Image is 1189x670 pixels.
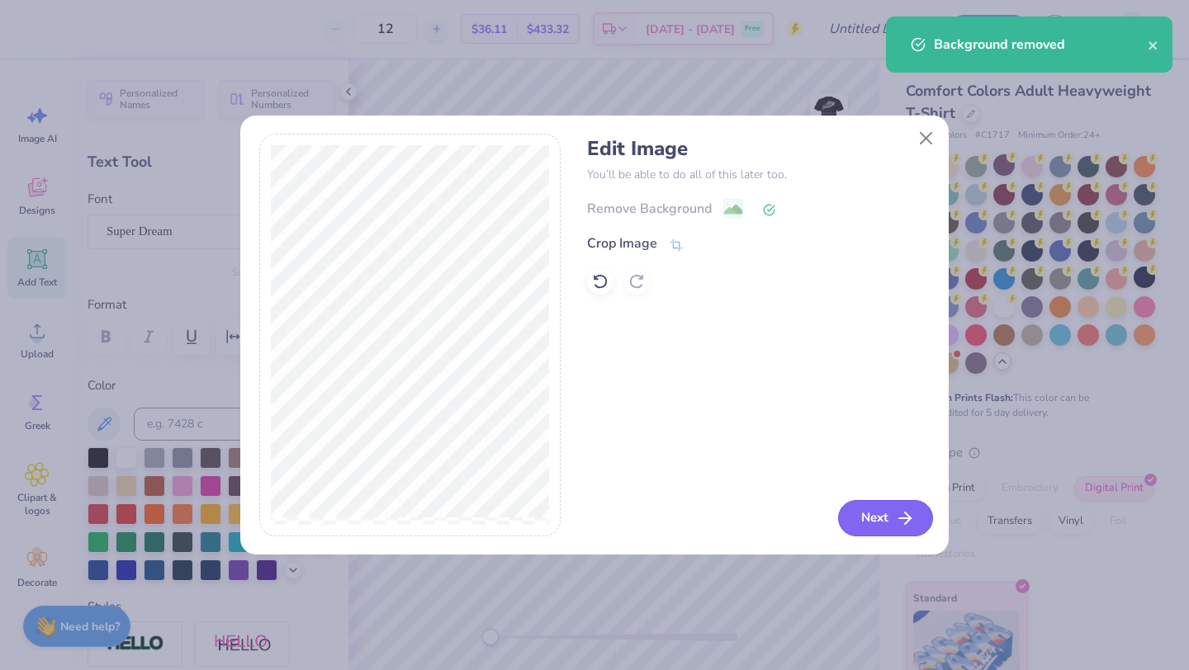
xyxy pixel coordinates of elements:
[838,500,933,536] button: Next
[587,137,930,161] h4: Edit Image
[934,35,1148,54] div: Background removed
[911,122,942,153] button: Close
[587,234,657,253] div: Crop Image
[1148,35,1159,54] button: close
[587,166,930,183] p: You’ll be able to do all of this later too.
